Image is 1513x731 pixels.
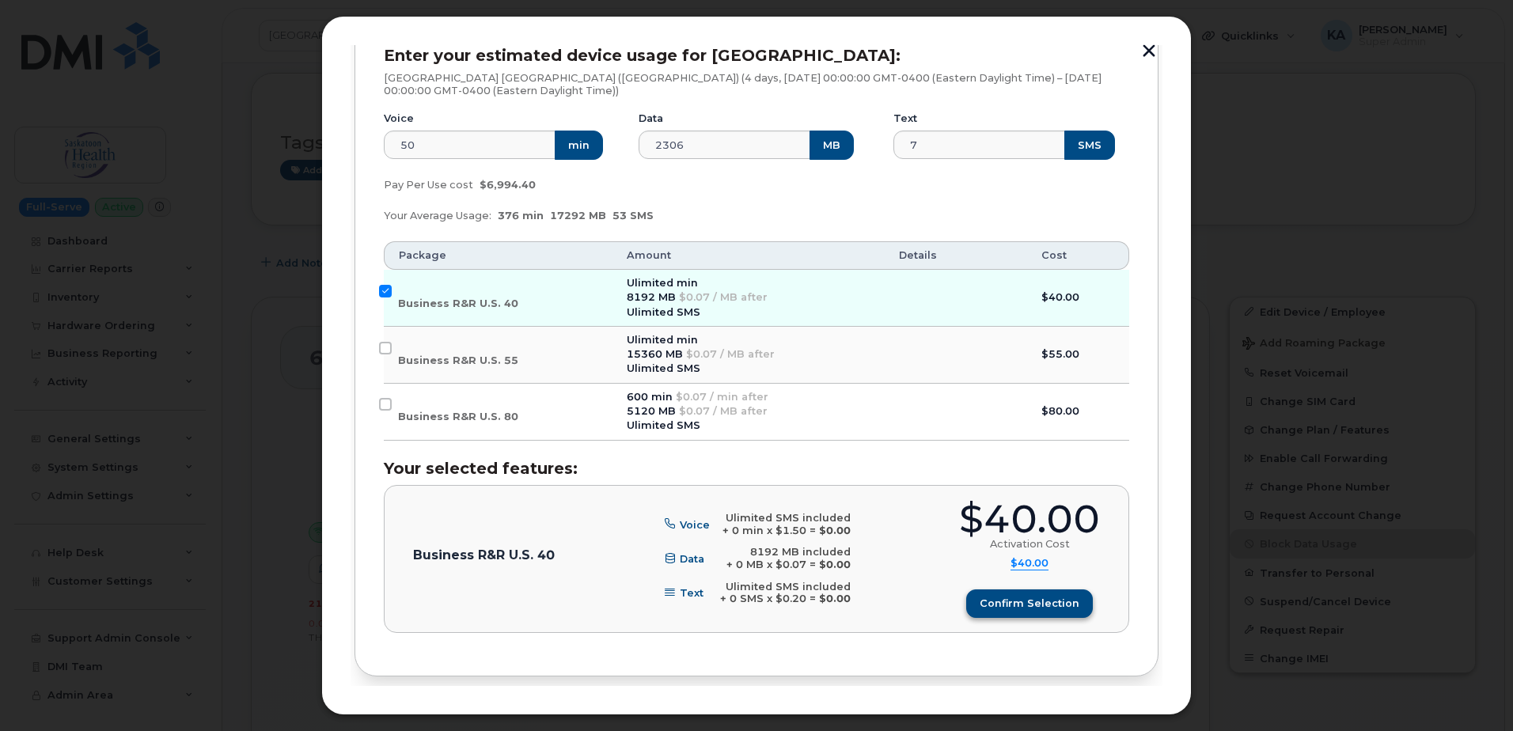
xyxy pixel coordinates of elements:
[379,398,392,411] input: Business R&R U.S. 80
[1444,662,1501,719] iframe: Messenger Launcher
[686,348,775,360] span: $0.07 / MB after
[680,518,710,530] span: Voice
[379,285,392,297] input: Business R&R U.S. 40
[384,210,491,222] span: Your Average Usage:
[627,362,700,374] span: Ulimited SMS
[555,131,603,159] button: min
[1027,384,1129,441] td: $80.00
[413,549,555,562] p: Business R&R U.S. 40
[612,210,654,222] span: 53 SMS
[1064,131,1115,159] button: SMS
[990,538,1070,551] div: Activation Cost
[627,334,698,346] span: Ulimited min
[810,131,854,159] button: MB
[819,525,851,536] b: $0.00
[627,348,683,360] span: 15360 MB
[775,525,816,536] span: $1.50 =
[398,297,518,309] span: Business R&R U.S. 40
[885,241,1027,270] th: Details
[726,546,851,559] div: 8192 MB included
[980,596,1079,611] span: Confirm selection
[819,559,851,570] b: $0.00
[679,291,768,303] span: $0.07 / MB after
[720,593,772,604] span: + 0 SMS x
[676,391,768,403] span: $0.07 / min after
[1027,327,1129,384] td: $55.00
[1011,557,1048,570] summary: $40.00
[893,112,917,125] label: Text
[775,559,816,570] span: $0.07 =
[398,411,518,422] span: Business R&R U.S. 80
[384,460,1129,477] h3: Your selected features:
[627,419,700,431] span: Ulimited SMS
[550,210,606,222] span: 17292 MB
[384,241,612,270] th: Package
[1027,241,1129,270] th: Cost
[680,553,704,565] span: Data
[384,47,1129,64] h3: Enter your estimated device usage for [GEOGRAPHIC_DATA]:
[627,277,698,289] span: Ulimited min
[379,342,392,354] input: Business R&R U.S. 55
[679,405,768,417] span: $0.07 / MB after
[480,179,536,191] span: $6,994.40
[726,559,772,570] span: + 0 MB x
[627,405,676,417] span: 5120 MB
[1027,270,1129,327] td: $40.00
[627,391,673,403] span: 600 min
[627,291,676,303] span: 8192 MB
[498,210,544,222] span: 376 min
[720,581,851,593] div: Ulimited SMS included
[398,354,518,366] span: Business R&R U.S. 55
[639,112,663,125] label: Data
[966,589,1093,618] button: Confirm selection
[680,587,703,599] span: Text
[627,306,700,318] span: Ulimited SMS
[819,593,851,604] b: $0.00
[384,179,473,191] span: Pay Per Use cost
[384,112,414,125] label: Voice
[959,500,1100,539] div: $40.00
[722,512,851,525] div: Ulimited SMS included
[775,593,816,604] span: $0.20 =
[612,241,884,270] th: Amount
[384,72,1129,97] p: [GEOGRAPHIC_DATA] [GEOGRAPHIC_DATA] ([GEOGRAPHIC_DATA]) (4 days, [DATE] 00:00:00 GMT-0400 (Easter...
[722,525,772,536] span: + 0 min x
